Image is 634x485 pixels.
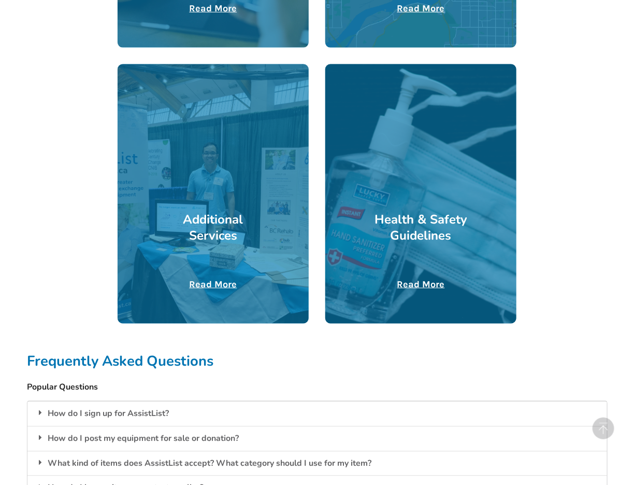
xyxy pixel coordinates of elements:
[189,3,237,14] u: Read More
[27,401,607,426] div: How do I sign up for AssistList?
[27,451,607,476] div: What kind of items does AssistList accept? What category should I use for my item?
[27,426,607,451] div: How do I post my equipment for sale or donation?
[27,353,607,371] h2: Frequently Asked Questions
[397,279,445,290] u: Read More
[397,3,445,14] u: Read More
[118,64,309,324] a: Additional Services Read More
[165,212,261,244] h3: Additional Services
[325,64,516,324] a: Health & Safety Guidelines Read More
[27,382,607,393] h5: Popular Questions
[373,212,469,244] h3: Health & Safety Guidelines
[189,279,237,290] u: Read More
